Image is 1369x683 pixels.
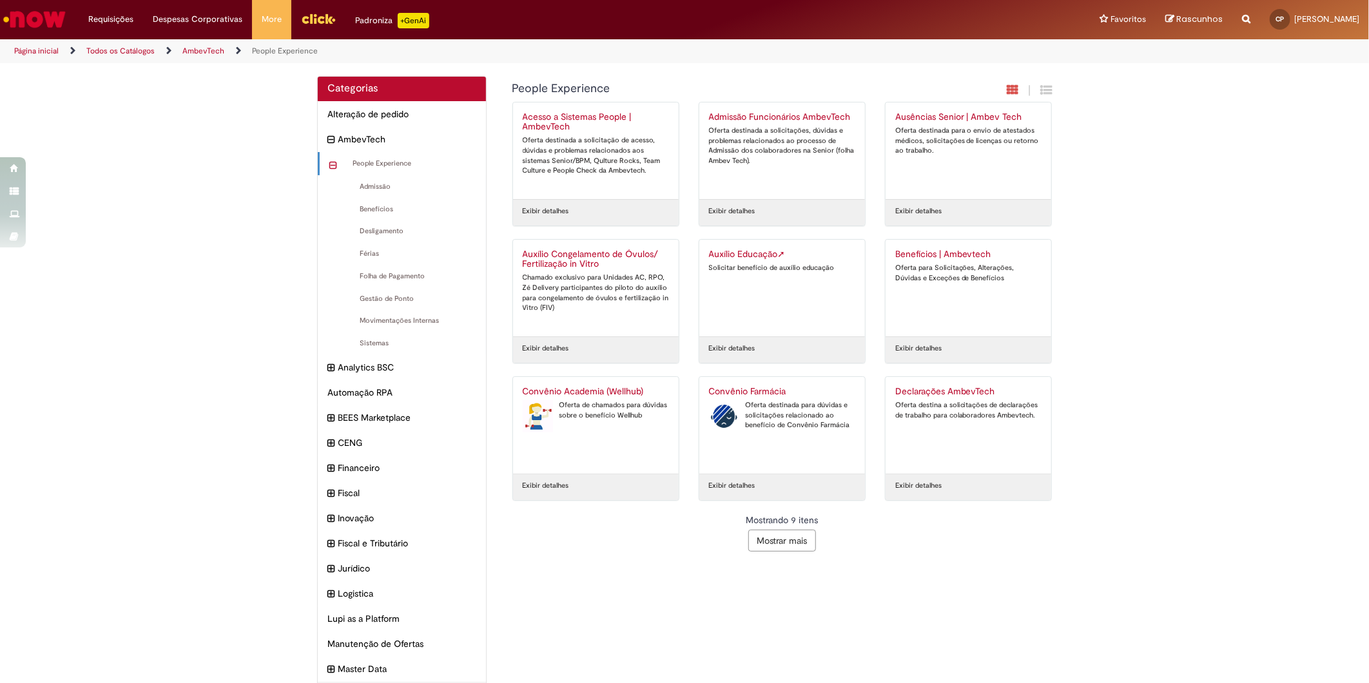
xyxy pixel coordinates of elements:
div: recolher categoria AmbevTech AmbevTech [318,126,486,152]
span: Favoritos [1111,13,1146,26]
i: expandir categoria Logistica [327,587,335,601]
div: expandir categoria Analytics BSC Analytics BSC [318,354,486,380]
h2: Categorias [327,83,476,95]
i: expandir categoria CENG [327,436,335,450]
span: Desligamento [327,226,476,236]
div: Mostrando 9 itens [512,514,1053,526]
div: recolher categoria People Experience People Experience [318,152,486,175]
a: Exibir detalhes [523,343,569,354]
h2: Declarações AmbevTech [895,387,1042,397]
a: Exibir detalhes [523,206,569,216]
i: recolher categoria AmbevTech [327,133,335,147]
span: More [262,13,282,26]
a: Exibir detalhes [709,206,755,216]
span: Alteração de pedido [327,108,476,120]
span: Despesas Corporativas [153,13,242,26]
div: Folha de Pagamento [318,265,486,288]
a: People Experience [252,46,318,56]
a: Página inicial [14,46,59,56]
h2: Auxílio Educação [709,249,855,260]
span: Logistica [338,587,476,600]
span: AmbevTech [338,133,476,146]
span: Rascunhos [1176,13,1223,25]
div: expandir categoria Financeiro Financeiro [318,455,486,481]
div: Desligamento [318,220,486,243]
i: Exibição de grade [1040,84,1052,96]
h2: Convênio Farmácia [709,387,855,397]
a: Exibir detalhes [523,481,569,491]
i: expandir categoria Financeiro [327,461,335,476]
h2: Convênio Academia (Wellhub) [523,387,669,397]
span: Financeiro [338,461,476,474]
div: expandir categoria Fiscal e Tributário Fiscal e Tributário [318,530,486,556]
div: Oferta destinada a solicitações, dúvidas e problemas relacionados ao processo de Admissão dos col... [709,126,855,166]
span: Automação RPA [327,386,476,399]
a: AmbevTech [182,46,224,56]
div: Movimentações Internas [318,309,486,332]
span: BEES Marketplace [338,411,476,424]
span: Férias [327,249,476,259]
a: Convênio Farmácia Convênio Farmácia Oferta destinada para dúvidas e solicitações relacionado ao b... [699,377,865,474]
a: Admissão Funcionários AmbevTech Oferta destinada a solicitações, dúvidas e problemas relacionados... [699,102,865,199]
div: Oferta para Solicitações, Alterações, Dúvidas e Exceções de Benefícios [895,263,1042,283]
span: Gestão de Ponto [327,294,476,304]
div: Manutenção de Ofertas [318,631,486,657]
span: Master Data [338,662,476,675]
div: Chamado exclusivo para Unidades AC, RPO, Zé Delivery participantes do piloto do auxílio para cong... [523,273,669,313]
div: Sistemas [318,332,486,355]
span: Analytics BSC [338,361,476,374]
img: ServiceNow [1,6,68,32]
a: Declarações AmbevTech Oferta destina a solicitações de declarações de trabalho para colaboradores... [886,377,1051,474]
div: Oferta de chamados para dúvidas sobre o benefício Wellhub [523,400,669,420]
i: expandir categoria Master Data [327,662,335,677]
a: Rascunhos [1165,14,1223,26]
i: expandir categoria Fiscal [327,486,335,501]
a: Exibir detalhes [895,343,942,354]
ul: Categorias [318,101,486,681]
h2: Ausências Senior | Ambev Tech [895,112,1042,122]
div: Alteração de pedido [318,101,486,127]
span: CENG [338,436,476,449]
ul: People Experience subcategorias [318,175,486,355]
div: expandir categoria CENG CENG [318,430,486,456]
img: Convênio Farmácia [709,400,739,432]
a: Todos os Catálogos [86,46,155,56]
div: Admissão [318,175,486,198]
div: Oferta destina a solicitações de declarações de trabalho para colaboradores Ambevtech. [895,400,1042,420]
i: expandir categoria BEES Marketplace [327,411,335,425]
i: expandir categoria Jurídico [327,562,335,576]
span: Folha de Pagamento [327,271,476,282]
div: expandir categoria Master Data Master Data [318,656,486,682]
a: Acesso a Sistemas People | AmbevTech Oferta destinada a solicitação de acesso, dúvidas e problema... [513,102,679,199]
a: Auxílio Congelamento de Óvulos/ Fertilização in Vitro Chamado exclusivo para Unidades AC, RPO, Zé... [513,240,679,336]
h2: Benefícios | Ambevtech [895,249,1042,260]
div: Benefícios [318,198,486,221]
a: Exibir detalhes [895,206,942,216]
span: Movimentações Internas [327,316,476,326]
span: Benefícios [327,204,476,215]
span: Inovação [338,512,476,524]
span: | [1028,83,1031,98]
h1: {"description":null,"title":"People Experience"} Categoria [512,82,913,95]
a: Ausências Senior | Ambev Tech Oferta destinada para o envio de atestados médicos, solicitações de... [886,102,1051,199]
img: Convênio Academia (Wellhub) [523,400,553,432]
a: Exibir detalhes [709,343,755,354]
span: [PERSON_NAME] [1294,14,1359,24]
i: expandir categoria Inovação [327,512,335,526]
div: Oferta destinada para dúvidas e solicitações relacionado ao benefício de Convênio Farmácia [709,400,855,430]
div: expandir categoria Fiscal Fiscal [318,480,486,506]
ul: Trilhas de página [10,39,903,63]
div: Solicitar benefício de auxílio educação [709,263,855,273]
div: Oferta destinada para o envio de atestados médicos, solicitações de licenças ou retorno ao trabalho. [895,126,1042,156]
span: Sistemas [327,338,476,349]
p: +GenAi [398,13,429,28]
span: Requisições [88,13,133,26]
h2: Acesso a Sistemas People | AmbevTech [523,112,669,133]
span: Link Externo [778,248,786,260]
div: expandir categoria Jurídico Jurídico [318,555,486,581]
div: expandir categoria Inovação Inovação [318,505,486,531]
div: Padroniza [355,13,429,28]
div: expandir categoria Logistica Logistica [318,581,486,606]
span: Fiscal e Tributário [338,537,476,550]
div: Férias [318,242,486,265]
